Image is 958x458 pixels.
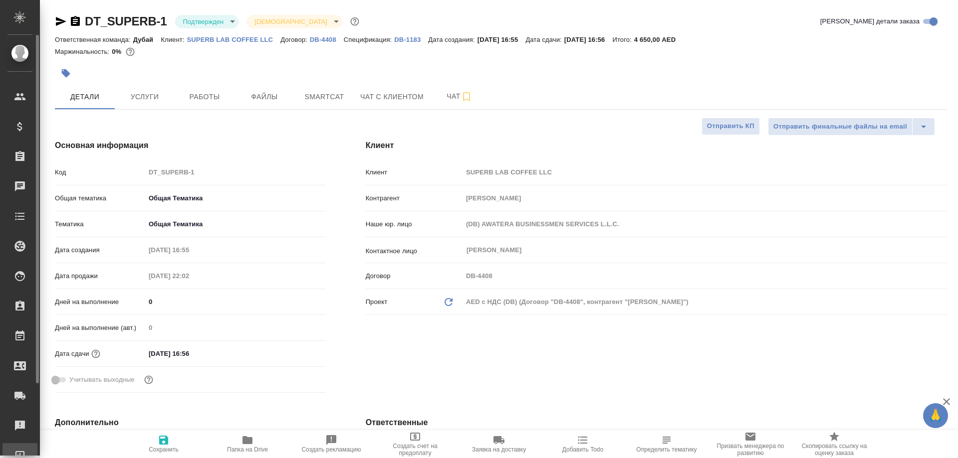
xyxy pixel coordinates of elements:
[820,16,920,26] span: [PERSON_NAME] детали заказа
[133,36,161,43] p: Дубай
[145,216,326,233] div: Общая Тематика
[55,167,145,177] p: Код
[122,430,206,458] button: Сохранить
[366,297,388,307] p: Проект
[366,246,463,256] p: Контактное лицо
[612,36,634,43] p: Итого:
[55,36,133,43] p: Ответственная команда:
[715,443,786,457] span: Призвать менеджера по развитию
[478,36,526,43] p: [DATE] 16:55
[55,219,145,229] p: Тематика
[709,430,792,458] button: Призвать менеджера по развитию
[145,243,233,257] input: Пустое поле
[55,48,112,55] p: Маржинальность:
[227,446,268,453] span: Папка на Drive
[525,36,564,43] p: Дата сдачи:
[187,35,281,43] a: SUPERB LAB COFFEE LLC
[124,45,137,58] button: 4422.00 AED;
[394,36,428,43] p: DB-1183
[366,219,463,229] p: Наше юр. лицо
[302,446,361,453] span: Создать рекламацию
[636,446,697,453] span: Определить тематику
[927,405,944,426] span: 🙏
[55,245,145,255] p: Дата создания
[707,121,754,132] span: Отправить КП
[55,15,67,27] button: Скопировать ссылку для ЯМессенджера
[310,36,344,43] p: DB-4408
[461,91,473,103] svg: Подписаться
[792,430,876,458] button: Скопировать ссылку на оценку заказа
[206,430,289,458] button: Папка на Drive
[463,191,947,205] input: Пустое поле
[142,373,155,386] button: Выбери, если сб и вс нужно считать рабочими днями для выполнения заказа.
[428,36,477,43] p: Дата создания:
[121,91,169,103] span: Услуги
[246,15,342,28] div: Подтвержден
[463,217,947,231] input: Пустое поле
[89,347,102,360] button: Если добавить услуги и заполнить их объемом, то дата рассчитается автоматически
[541,430,625,458] button: Добавить Todo
[145,269,233,283] input: Пустое поле
[702,118,760,135] button: Отправить КП
[187,36,281,43] p: SUPERB LAB COFFEE LLC
[923,403,948,428] button: 🙏
[61,91,109,103] span: Детали
[457,430,541,458] button: Заявка на доставку
[55,193,145,203] p: Общая тематика
[373,430,457,458] button: Создать счет на предоплату
[463,165,947,179] input: Пустое поле
[472,446,526,453] span: Заявка на доставку
[289,430,373,458] button: Создать рекламацию
[463,294,947,310] div: AED c НДС (DB) (Договор "DB-4408", контрагент "[PERSON_NAME]")
[768,118,935,136] div: split button
[69,15,81,27] button: Скопировать ссылку
[310,35,344,43] a: DB-4408
[798,443,870,457] span: Скопировать ссылку на оценку заказа
[175,15,239,28] div: Подтвержден
[394,35,428,43] a: DB-1183
[145,295,326,309] input: ✎ Введи что-нибудь
[55,417,326,429] h4: Дополнительно
[344,36,394,43] p: Спецификация:
[562,446,603,453] span: Добавить Todo
[360,91,424,103] span: Чат с клиентом
[55,140,326,152] h4: Основная информация
[564,36,613,43] p: [DATE] 16:56
[55,271,145,281] p: Дата продажи
[55,62,77,84] button: Добавить тэг
[463,269,947,283] input: Пустое поле
[180,17,227,26] button: Подтвержден
[55,349,89,359] p: Дата сдачи
[436,90,483,103] span: Чат
[625,430,709,458] button: Определить тематику
[161,36,187,43] p: Клиент:
[634,36,683,43] p: 4 650,00 AED
[145,346,233,361] input: ✎ Введи что-нибудь
[300,91,348,103] span: Smartcat
[366,271,463,281] p: Договор
[366,140,947,152] h4: Клиент
[149,446,179,453] span: Сохранить
[181,91,229,103] span: Работы
[773,121,907,133] span: Отправить финальные файлы на email
[55,323,145,333] p: Дней на выполнение (авт.)
[145,165,326,179] input: Пустое поле
[280,36,310,43] p: Договор:
[55,297,145,307] p: Дней на выполнение
[379,443,451,457] span: Создать счет на предоплату
[145,190,326,207] div: Общая Тематика
[145,320,326,335] input: Пустое поле
[366,193,463,203] p: Контрагент
[69,375,135,385] span: Учитывать выходные
[768,118,913,136] button: Отправить финальные файлы на email
[240,91,288,103] span: Файлы
[366,167,463,177] p: Клиент
[251,17,330,26] button: [DEMOGRAPHIC_DATA]
[112,48,124,55] p: 0%
[366,417,947,429] h4: Ответственные
[85,14,167,28] a: DT_SUPERB-1
[348,15,361,28] button: Доп статусы указывают на важность/срочность заказа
